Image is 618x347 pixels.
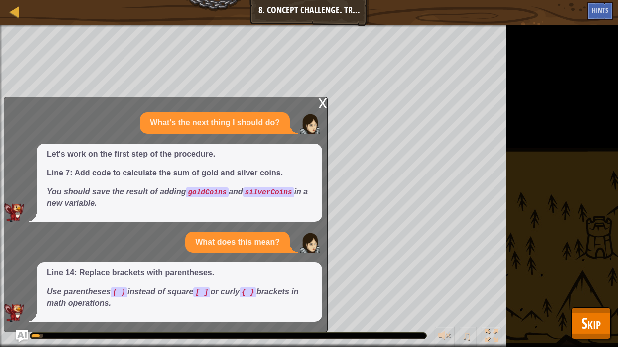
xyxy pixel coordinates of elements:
[4,304,24,322] img: AI
[47,149,312,160] p: Let's work on the first step of the procedure.
[460,327,477,347] button: ♫
[435,327,455,347] button: Adjust volume
[111,287,127,297] code: ( )
[47,287,298,307] em: Use parentheses instead of square or curly brackets in math operations.
[47,168,312,179] p: Line 7: Add code to calculate the sum of gold and silver coins.
[195,237,280,248] p: What does this mean?
[47,187,308,207] em: You should save the result of adding and in a new variable.
[592,5,608,15] span: Hints
[243,187,294,197] code: silverCoins
[47,267,312,279] p: Line 14: Replace brackets with parentheses.
[462,328,472,343] span: ♫
[300,233,320,253] img: Player
[240,287,256,297] code: { }
[193,287,210,297] code: [ ]
[571,307,611,339] button: Skip
[581,313,601,333] span: Skip
[300,114,320,134] img: Player
[4,203,24,221] img: AI
[16,330,28,342] button: Ask AI
[318,97,327,107] div: x
[186,187,229,197] code: goldCoins
[150,117,280,129] p: What's the next thing I should do?
[482,327,501,347] button: Toggle fullscreen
